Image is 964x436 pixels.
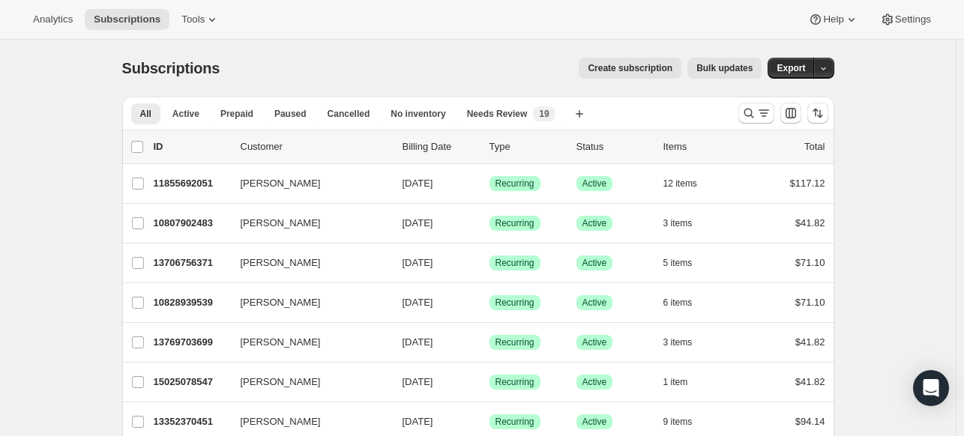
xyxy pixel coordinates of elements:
span: Analytics [33,13,73,25]
span: 3 items [663,217,693,229]
p: Customer [241,139,391,154]
button: 3 items [663,332,709,353]
button: Create new view [567,103,591,124]
span: $94.14 [795,416,825,427]
span: Recurring [495,376,534,388]
p: ID [154,139,229,154]
button: Search and filter results [738,103,774,124]
button: Customize table column order and visibility [780,103,801,124]
span: Cancelled [328,108,370,120]
span: [PERSON_NAME] [241,255,321,270]
button: [PERSON_NAME] [232,172,382,196]
span: $71.10 [795,297,825,308]
button: Export [768,58,814,79]
span: Active [172,108,199,120]
p: Status [576,139,651,154]
span: [DATE] [403,257,433,268]
span: 9 items [663,416,693,428]
span: 5 items [663,257,693,269]
span: Active [582,178,607,190]
p: 13706756371 [154,255,229,270]
span: Help [823,13,843,25]
span: Recurring [495,217,534,229]
button: Analytics [24,9,82,30]
span: Paused [274,108,307,120]
span: Active [582,376,607,388]
span: [PERSON_NAME] [241,216,321,231]
p: Billing Date [403,139,478,154]
span: 12 items [663,178,697,190]
button: Create subscription [579,58,681,79]
span: [DATE] [403,376,433,387]
span: 3 items [663,336,693,348]
span: Active [582,416,607,428]
div: 11855692051[PERSON_NAME][DATE]SuccessRecurringSuccessActive12 items$117.12 [154,173,825,194]
button: 3 items [663,213,709,234]
button: [PERSON_NAME] [232,370,382,394]
button: 5 items [663,252,709,273]
div: 13706756371[PERSON_NAME][DATE]SuccessRecurringSuccessActive5 items$71.10 [154,252,825,273]
span: [DATE] [403,178,433,189]
span: Bulk updates [696,62,753,74]
button: [PERSON_NAME] [232,251,382,275]
p: 10807902483 [154,216,229,231]
button: Tools [172,9,229,30]
button: 6 items [663,292,709,313]
span: All [140,108,151,120]
div: 15025078547[PERSON_NAME][DATE]SuccessRecurringSuccessActive1 item$41.82 [154,372,825,393]
div: IDCustomerBilling DateTypeStatusItemsTotal [154,139,825,154]
span: $41.82 [795,376,825,387]
span: Recurring [495,178,534,190]
button: [PERSON_NAME] [232,211,382,235]
button: Bulk updates [687,58,762,79]
span: [DATE] [403,217,433,228]
span: Recurring [495,336,534,348]
p: 13769703699 [154,335,229,350]
span: Needs Review [467,108,528,120]
div: 13352370451[PERSON_NAME][DATE]SuccessRecurringSuccessActive9 items$94.14 [154,411,825,432]
span: Recurring [495,297,534,309]
span: [PERSON_NAME] [241,375,321,390]
div: 13769703699[PERSON_NAME][DATE]SuccessRecurringSuccessActive3 items$41.82 [154,332,825,353]
div: Items [663,139,738,154]
div: Type [489,139,564,154]
span: [PERSON_NAME] [241,295,321,310]
span: Active [582,257,607,269]
span: Active [582,297,607,309]
span: [DATE] [403,336,433,348]
p: 10828939539 [154,295,229,310]
span: Subscriptions [94,13,160,25]
button: Help [799,9,867,30]
button: 12 items [663,173,714,194]
span: [PERSON_NAME] [241,335,321,350]
span: [DATE] [403,297,433,308]
div: 10828939539[PERSON_NAME][DATE]SuccessRecurringSuccessActive6 items$71.10 [154,292,825,313]
span: Recurring [495,257,534,269]
span: Settings [895,13,931,25]
span: $71.10 [795,257,825,268]
p: Total [804,139,825,154]
span: $41.82 [795,217,825,228]
button: 9 items [663,411,709,432]
button: [PERSON_NAME] [232,291,382,315]
span: Active [582,217,607,229]
span: Active [582,336,607,348]
span: [PERSON_NAME] [241,176,321,191]
span: $117.12 [790,178,825,189]
span: No inventory [391,108,445,120]
span: Prepaid [220,108,253,120]
span: Create subscription [588,62,672,74]
span: Recurring [495,416,534,428]
button: [PERSON_NAME] [232,330,382,354]
p: 11855692051 [154,176,229,191]
button: 1 item [663,372,705,393]
div: 10807902483[PERSON_NAME][DATE]SuccessRecurringSuccessActive3 items$41.82 [154,213,825,234]
span: 1 item [663,376,688,388]
span: [DATE] [403,416,433,427]
button: Settings [871,9,940,30]
span: Subscriptions [122,60,220,76]
span: [PERSON_NAME] [241,414,321,429]
p: 15025078547 [154,375,229,390]
div: Open Intercom Messenger [913,370,949,406]
span: Tools [181,13,205,25]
